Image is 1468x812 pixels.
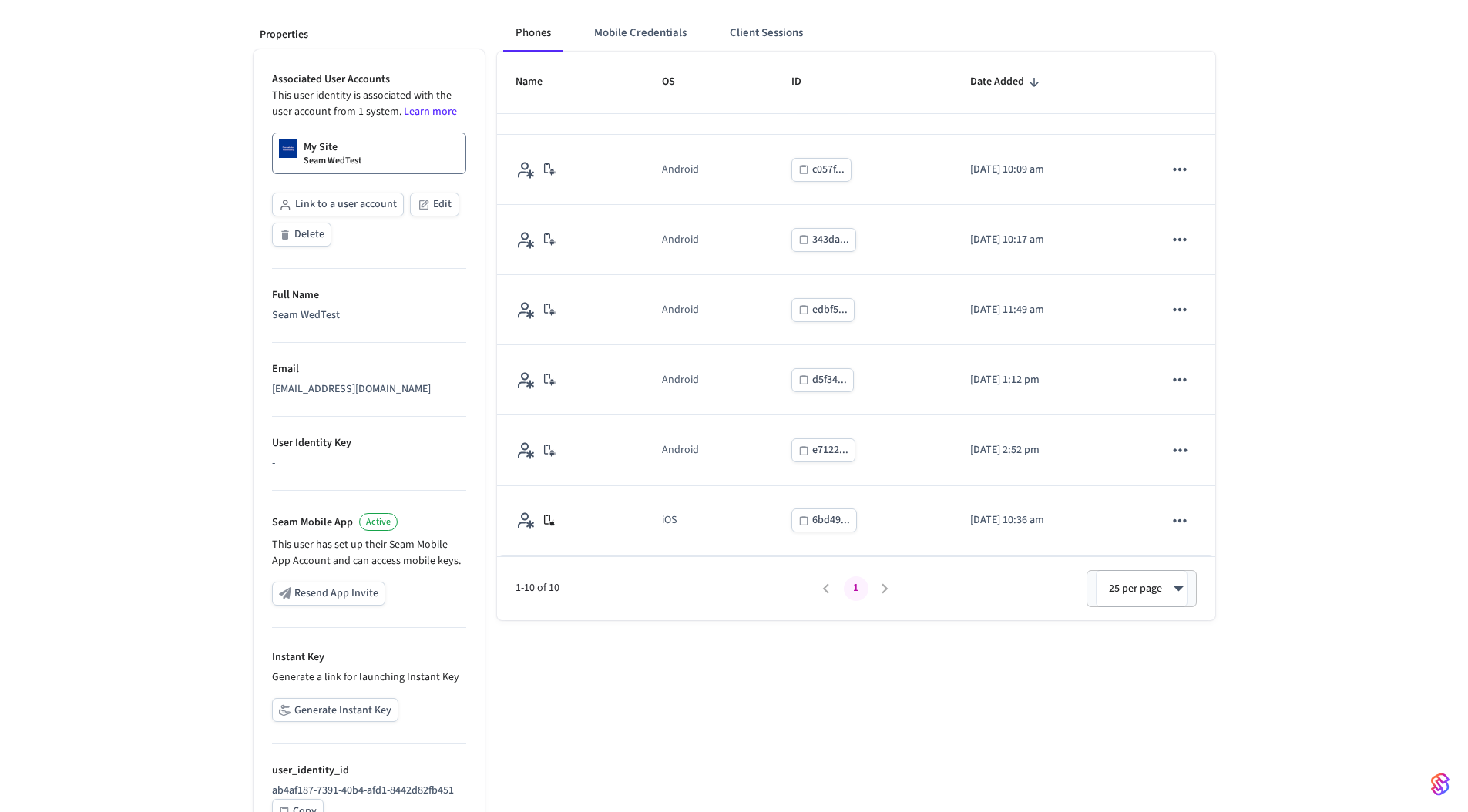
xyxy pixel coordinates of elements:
p: [DATE] 10:09 am [970,162,1127,178]
p: [DATE] 11:49 am [970,302,1127,318]
a: My SiteSeam WedTest [272,133,466,174]
p: [DATE] 10:17 am [970,232,1127,248]
button: Client Sessions [717,15,815,52]
button: Phones [503,15,563,52]
p: Properties [260,27,479,43]
p: This user has set up their Seam Mobile App Account and can access mobile keys. [272,537,466,569]
button: d5f34... [791,368,854,392]
button: Edit [410,193,459,216]
span: Name [516,70,563,94]
button: 343da... [791,228,856,252]
button: Mobile Credentials [582,15,699,52]
img: SeamLogoGradient.69752ec5.svg [1431,772,1450,797]
div: Android [662,302,699,318]
p: Instant Key [272,649,466,666]
span: Date Added [970,70,1044,94]
p: Associated User Accounts [272,72,466,88]
img: Dormakaba Community Site Logo [279,139,297,158]
div: edbf5... [812,300,848,320]
span: ID [791,70,821,94]
div: 343da... [812,230,849,250]
button: 6bd49... [791,508,857,532]
p: Seam Mobile App [272,515,353,531]
button: e7122... [791,438,855,462]
div: Android [662,162,699,178]
p: user_identity_id [272,763,466,779]
p: Generate a link for launching Instant Key [272,669,466,686]
span: Active [366,515,391,528]
p: [DATE] 10:36 am [970,512,1127,528]
div: Seam WedTest [272,307,466,324]
p: This user identity is associated with the user account from 1 system. [272,88,466,120]
button: c057f... [791,158,852,182]
div: Android [662,442,699,458]
span: 1-10 of 10 [516,580,812,596]
a: Learn more [404,104,457,119]
p: My Site [304,139,338,155]
div: Android [662,372,699,388]
p: Email [272,361,466,377]
button: Generate Instant Key [272,698,398,722]
div: 6bd49... [812,511,850,530]
div: - [272,455,466,471]
div: iOS [662,512,677,528]
p: [DATE] 1:12 pm [970,372,1127,388]
p: Seam WedTest [304,155,361,167]
p: ab4af187-7391-40b4-afd1-8442d82fb451 [272,783,466,799]
p: Full Name [272,287,466,304]
button: Link to a user account [272,193,404,216]
div: Android [662,232,699,248]
div: c057f... [812,160,845,180]
nav: pagination navigation [812,576,900,601]
button: edbf5... [791,298,855,322]
div: [EMAIL_ADDRESS][DOMAIN_NAME] [272,381,466,398]
p: [DATE] 2:52 pm [970,442,1127,458]
div: d5f34... [812,371,847,390]
button: Resend App Invite [272,582,385,606]
div: e7122... [812,441,848,460]
p: User Identity Key [272,435,466,451]
button: page 1 [844,576,868,601]
span: OS [662,70,695,94]
div: 25 per page [1096,570,1188,607]
button: Delete [272,223,331,247]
